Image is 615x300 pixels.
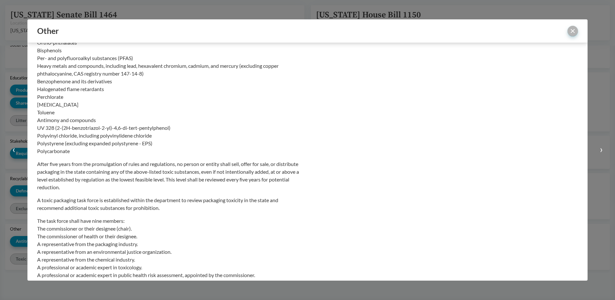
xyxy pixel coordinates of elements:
[37,217,302,295] p: The task force shall have nine members: The commissioner or their designee (chair). The commissio...
[12,143,15,155] small: ‹
[37,160,302,191] p: After five years from the promulgation of rules and regulations, no person or entity shall sell, ...
[600,143,603,155] small: ›
[37,196,302,212] p: A toxic packaging task force is established within the department to review packaging toxicity in...
[37,16,302,155] p: After three years from the promulgation of rules and regulations under this title, no person or e...
[568,26,578,36] button: close
[37,26,545,36] div: Other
